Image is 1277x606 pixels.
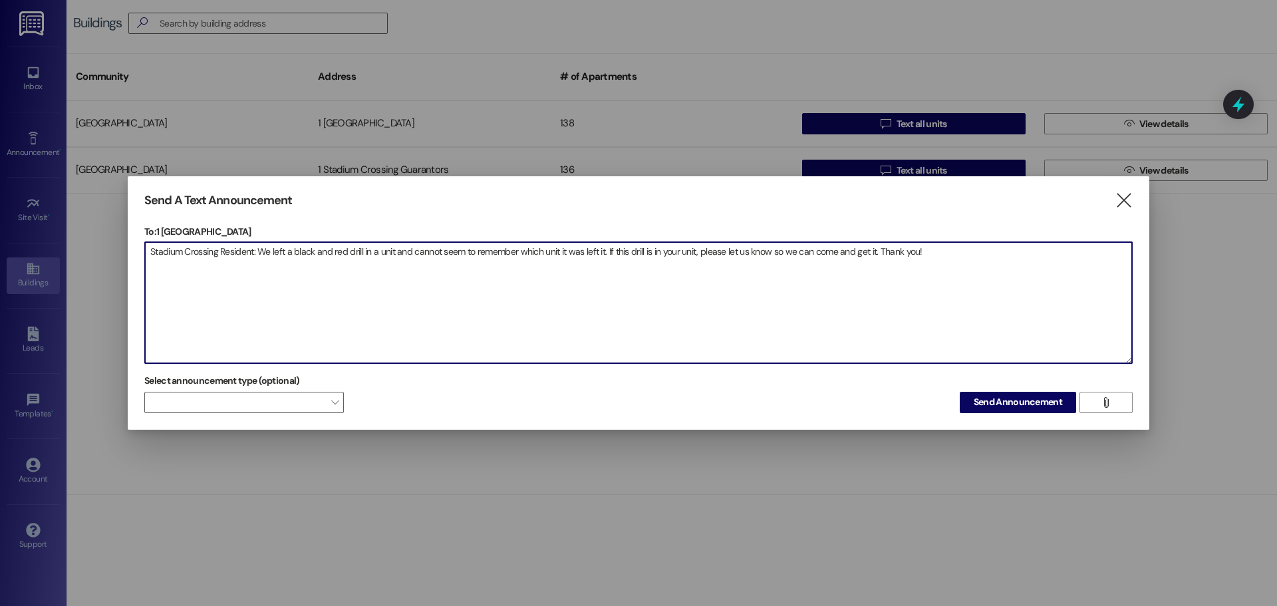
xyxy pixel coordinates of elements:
[1101,397,1111,408] i: 
[144,225,1133,238] p: To: 1 [GEOGRAPHIC_DATA]
[1115,194,1133,208] i: 
[960,392,1076,413] button: Send Announcement
[144,371,300,391] label: Select announcement type (optional)
[144,241,1133,364] div: Stadium Crossing Resident: We left a black and red drill in a unit and cannot seem to remember wh...
[974,395,1062,409] span: Send Announcement
[144,193,292,208] h3: Send A Text Announcement
[145,242,1132,363] textarea: Stadium Crossing Resident: We left a black and red drill in a unit and cannot seem to remember wh...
